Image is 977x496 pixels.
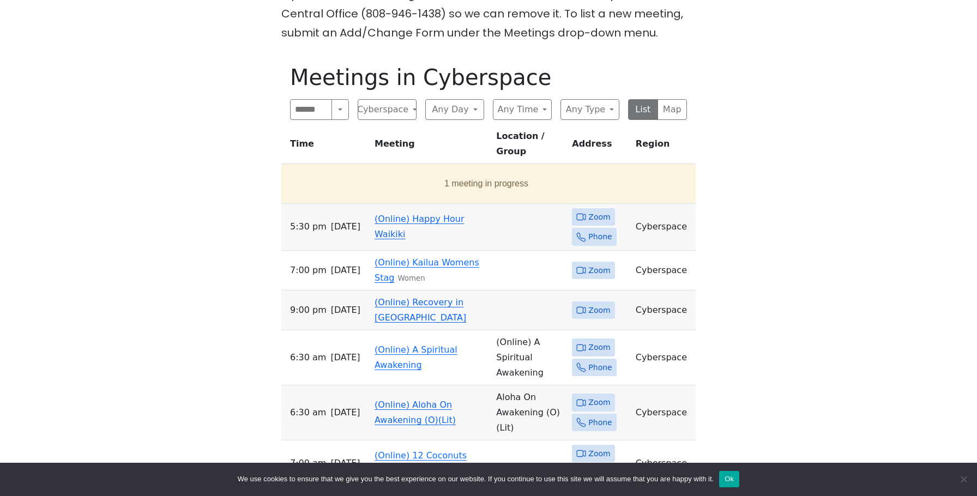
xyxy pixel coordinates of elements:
[958,474,969,485] span: No
[631,251,696,291] td: Cyberspace
[588,447,610,461] span: Zoom
[375,344,457,370] a: (Online) A Spiritual Awakening
[631,330,696,385] td: Cyberspace
[290,263,327,278] span: 7:00 PM
[281,129,370,164] th: Time
[568,129,631,164] th: Address
[375,297,466,323] a: (Online) Recovery in [GEOGRAPHIC_DATA]
[588,304,610,317] span: Zoom
[331,303,360,318] span: [DATE]
[290,64,687,90] h1: Meetings in Cyberspace
[290,456,326,471] span: 7:00 AM
[375,400,456,425] a: (Online) Aloha On Awakening (O)(Lit)
[588,396,610,409] span: Zoom
[588,230,612,244] span: Phone
[425,99,484,120] button: Any Day
[331,99,349,120] button: Search
[330,456,360,471] span: [DATE]
[290,350,326,365] span: 6:30 AM
[588,341,610,354] span: Zoom
[628,99,658,120] button: List
[370,129,492,164] th: Meeting
[631,204,696,251] td: Cyberspace
[375,214,464,239] a: (Online) Happy Hour Waikiki
[492,330,568,385] td: (Online) A Spiritual Awakening
[375,257,479,283] a: (Online) Kailua Womens Stag
[375,450,467,476] a: (Online) 12 Coconuts Waikiki
[631,440,696,487] td: Cyberspace
[560,99,619,120] button: Any Type
[330,405,360,420] span: [DATE]
[588,361,612,374] span: Phone
[588,210,610,224] span: Zoom
[290,405,326,420] span: 6:30 AM
[330,350,360,365] span: [DATE]
[331,263,360,278] span: [DATE]
[290,303,327,318] span: 9:00 PM
[658,99,687,120] button: Map
[631,129,696,164] th: Region
[493,99,552,120] button: Any Time
[631,291,696,330] td: Cyberspace
[290,99,332,120] input: Search
[358,99,417,120] button: Cyberspace
[290,219,327,234] span: 5:30 PM
[331,219,360,234] span: [DATE]
[588,264,610,277] span: Zoom
[397,274,425,282] small: Women
[492,129,568,164] th: Location / Group
[492,385,568,440] td: Aloha On Awakening (O) (Lit)
[631,385,696,440] td: Cyberspace
[719,471,739,487] button: Ok
[286,168,687,199] button: 1 meeting in progress
[588,416,612,430] span: Phone
[238,474,714,485] span: We use cookies to ensure that we give you the best experience on our website. If you continue to ...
